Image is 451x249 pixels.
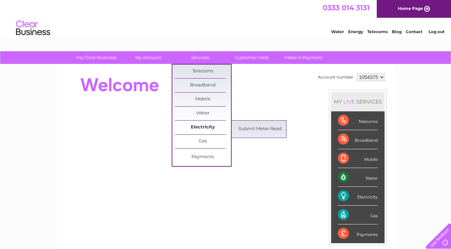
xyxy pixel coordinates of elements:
[316,71,355,83] td: Account number
[367,29,388,34] a: Telecoms
[338,187,378,206] div: Electricity
[175,65,231,78] a: Telecoms
[392,29,402,34] a: Blog
[348,29,363,34] a: Energy
[338,130,378,149] div: Broadband
[175,107,231,120] a: Water
[338,206,378,224] div: Gas
[175,93,231,106] a: Mobile
[331,29,344,34] a: Water
[429,29,445,34] a: Log out
[276,51,332,64] a: Make A Payment
[338,168,378,187] div: Water
[175,121,231,134] a: Electricity
[338,149,378,168] div: Mobile
[338,224,378,243] div: Payments
[16,18,50,39] img: logo.png
[342,98,356,105] div: LIVE
[120,51,176,64] a: My Account
[68,51,125,64] a: My Clear Business
[224,51,280,64] a: Customer Help
[323,3,370,12] a: 0333 014 3131
[175,135,231,148] a: Gas
[331,92,385,111] div: MY SERVICES
[406,29,422,34] a: Contact
[175,79,231,92] a: Broadband
[172,51,228,64] a: Services
[175,150,231,164] a: Payments
[338,111,378,130] div: Telecoms
[65,4,387,33] div: Clear Business is a trading name of Verastar Limited (registered in [GEOGRAPHIC_DATA] No. 3667643...
[232,122,288,136] a: Submit Meter Read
